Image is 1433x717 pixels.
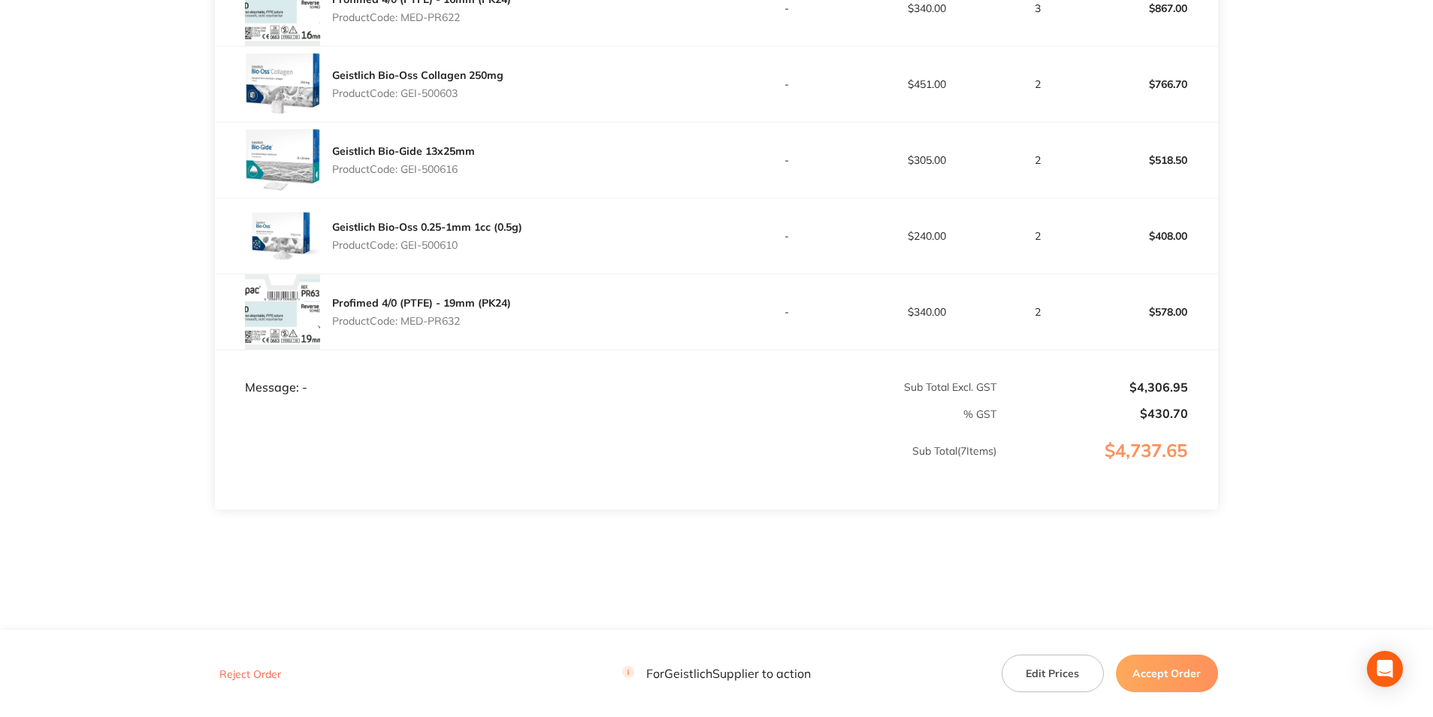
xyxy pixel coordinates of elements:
[245,123,320,198] img: ejQ1aTI5ZA
[717,78,856,90] p: -
[998,154,1077,166] p: 2
[717,230,856,242] p: -
[717,2,856,14] p: -
[1078,294,1217,330] p: $578.00
[332,315,511,327] p: Product Code: MED-PR632
[857,154,996,166] p: $305.00
[245,47,320,122] img: cGgweGNyag
[998,306,1077,318] p: 2
[998,440,1217,492] p: $4,737.65
[622,666,811,680] p: For Geistlich Supplier to action
[245,274,320,349] img: dTU4dmpheQ
[857,2,996,14] p: $340.00
[332,68,503,82] a: Geistlich Bio-Oss Collagen 250mg
[998,380,1188,394] p: $4,306.95
[998,78,1077,90] p: 2
[216,445,996,487] p: Sub Total ( 7 Items)
[1002,655,1104,692] button: Edit Prices
[857,78,996,90] p: $451.00
[215,350,716,395] td: Message: -
[1078,142,1217,178] p: $518.50
[998,2,1077,14] p: 3
[332,239,522,251] p: Product Code: GEI-500610
[717,306,856,318] p: -
[332,144,475,158] a: Geistlich Bio-Gide 13x25mm
[998,407,1188,420] p: $430.70
[998,230,1077,242] p: 2
[1078,66,1217,102] p: $766.70
[332,163,475,175] p: Product Code: GEI-500616
[1078,218,1217,254] p: $408.00
[215,667,286,681] button: Reject Order
[216,408,996,420] p: % GST
[332,220,522,234] a: Geistlich Bio-Oss 0.25-1mm 1cc (0.5g)
[332,296,511,310] a: Profimed 4/0 (PTFE) - 19mm (PK24)
[717,154,856,166] p: -
[857,306,996,318] p: $340.00
[717,381,996,393] p: Sub Total Excl. GST
[245,198,320,274] img: a3AwZ3VtdQ
[332,87,503,99] p: Product Code: GEI-500603
[1367,651,1403,687] div: Open Intercom Messenger
[332,11,511,23] p: Product Code: MED-PR622
[857,230,996,242] p: $240.00
[1116,655,1218,692] button: Accept Order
